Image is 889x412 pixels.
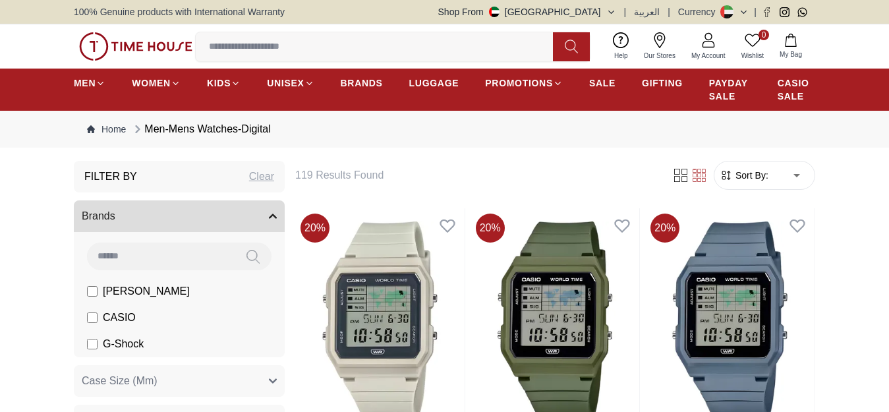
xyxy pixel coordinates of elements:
span: 0 [759,30,769,40]
div: Men-Mens Watches-Digital [131,121,270,137]
a: MEN [74,71,105,95]
span: | [624,5,627,18]
span: Case Size (Mm) [82,373,158,389]
h3: Filter By [84,169,137,185]
a: WOMEN [132,71,181,95]
input: CASIO [87,312,98,323]
span: WOMEN [132,76,171,90]
span: My Bag [774,49,807,59]
button: Brands [74,200,285,232]
span: | [754,5,757,18]
img: ... [79,32,192,61]
h6: 119 Results Found [295,167,656,183]
a: PAYDAY SALE [709,71,751,108]
a: UNISEX [267,71,314,95]
span: 100% Genuine products with International Warranty [74,5,285,18]
a: Help [606,30,636,63]
span: Our Stores [639,51,681,61]
input: [PERSON_NAME] [87,286,98,297]
span: BRANDS [341,76,383,90]
a: GIFTING [642,71,683,95]
button: Shop From[GEOGRAPHIC_DATA] [438,5,616,18]
button: Case Size (Mm) [74,365,285,397]
span: Sort By: [733,169,768,182]
img: United Arab Emirates [489,7,500,17]
span: Brands [82,208,115,224]
a: Home [87,123,126,136]
span: KIDS [207,76,231,90]
a: Facebook [762,7,772,17]
div: Clear [249,169,274,185]
span: 20 % [476,214,505,243]
span: PROMOTIONS [485,76,553,90]
a: SALE [589,71,616,95]
a: Whatsapp [797,7,807,17]
span: 20 % [301,214,330,243]
button: My Bag [772,31,810,62]
span: My Account [686,51,731,61]
span: CASIO SALE [778,76,815,103]
span: 20 % [650,214,679,243]
a: 0Wishlist [733,30,772,63]
span: UNISEX [267,76,304,90]
a: Instagram [780,7,789,17]
button: Sort By: [720,169,768,182]
a: LUGGAGE [409,71,459,95]
span: Help [609,51,633,61]
span: GIFTING [642,76,683,90]
input: G-Shock [87,339,98,349]
div: Currency [678,5,721,18]
span: LUGGAGE [409,76,459,90]
span: SALE [589,76,616,90]
span: [PERSON_NAME] [103,283,190,299]
span: MEN [74,76,96,90]
a: KIDS [207,71,241,95]
span: PAYDAY SALE [709,76,751,103]
span: G-Shock [103,336,144,352]
span: | [668,5,670,18]
a: BRANDS [341,71,383,95]
a: CASIO SALE [778,71,815,108]
span: CASIO [103,310,136,326]
nav: Breadcrumb [74,111,815,148]
button: العربية [634,5,660,18]
a: PROMOTIONS [485,71,563,95]
span: Wishlist [736,51,769,61]
a: Our Stores [636,30,683,63]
